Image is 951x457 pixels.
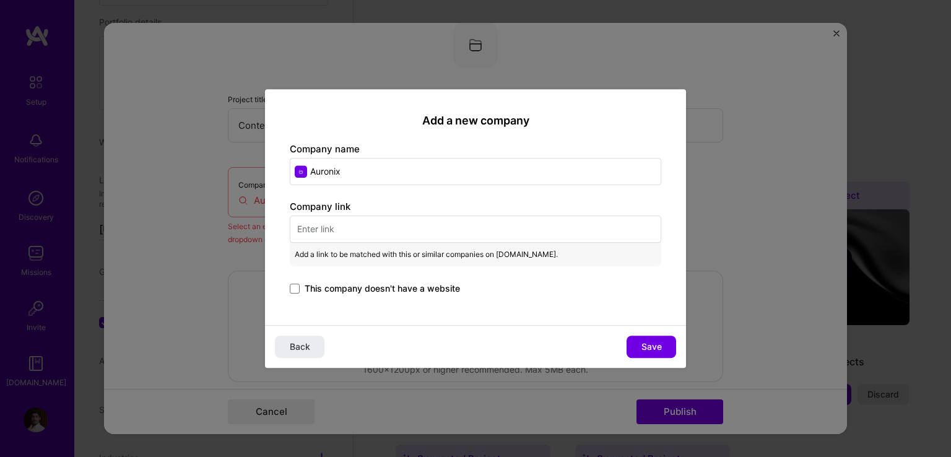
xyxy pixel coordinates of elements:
[641,341,662,353] span: Save
[275,336,324,358] button: Back
[290,158,661,185] input: Enter name
[290,215,661,243] input: Enter link
[290,114,661,128] h2: Add a new company
[290,201,350,212] label: Company link
[295,248,558,261] span: Add a link to be matched with this or similar companies on [DOMAIN_NAME].
[290,143,360,155] label: Company name
[305,282,460,295] span: This company doesn't have a website
[290,341,310,353] span: Back
[627,336,676,358] button: Save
